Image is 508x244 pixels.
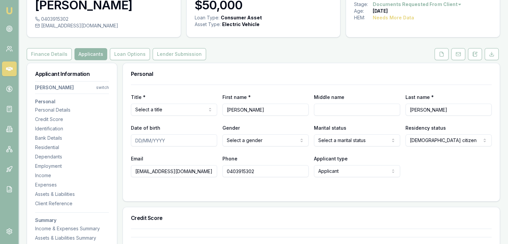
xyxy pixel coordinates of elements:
[373,1,462,8] button: Documents Requested From Client
[314,156,348,161] label: Applicant type
[373,8,388,14] div: [DATE]
[35,71,109,77] h3: Applicant Information
[35,200,109,207] div: Client Reference
[222,94,251,100] label: First name *
[35,163,109,169] div: Employment
[131,125,160,131] label: Date of birth
[222,156,237,161] label: Phone
[314,94,344,100] label: Middle name
[96,85,109,90] div: switch
[35,191,109,198] div: Assets & Liabilities
[35,107,109,113] div: Personal Details
[35,144,109,151] div: Residential
[35,235,109,241] div: Assets & Liabilities Summary
[405,125,446,131] label: Residency status
[74,48,107,60] button: Applicants
[35,99,109,104] h3: Personal
[35,135,109,141] div: Bank Details
[35,153,109,160] div: Dependants
[354,1,373,8] div: Stage:
[131,215,492,221] h3: Credit Score
[131,94,146,100] label: Title *
[35,181,109,188] div: Expenses
[35,172,109,179] div: Income
[153,48,206,60] button: Lender Submission
[222,165,309,177] input: 0431 234 567
[195,21,221,28] div: Asset Type :
[195,14,219,21] div: Loan Type:
[373,14,414,21] div: Needs More Data
[131,134,217,146] input: DD/MM/YYYY
[35,116,109,123] div: Credit Score
[73,48,109,60] a: Applicants
[109,48,151,60] a: Loan Options
[27,48,72,60] button: Finance Details
[221,14,262,21] div: Consumer Asset
[35,22,173,29] div: [EMAIL_ADDRESS][DOMAIN_NAME]
[35,125,109,132] div: Identification
[27,48,73,60] a: Finance Details
[151,48,207,60] a: Lender Submission
[5,7,13,15] img: emu-icon-u.png
[222,21,260,28] div: Electric Vehicle
[35,225,109,232] div: Income & Expenses Summary
[131,156,143,161] label: Email
[354,8,373,14] div: Age:
[35,16,173,22] div: 0403915302
[314,125,346,131] label: Marital status
[405,94,434,100] label: Last name *
[222,125,240,131] label: Gender
[35,218,109,223] h3: Summary
[354,14,373,21] div: HEM:
[131,71,492,77] h3: Personal
[35,84,74,91] div: [PERSON_NAME]
[110,48,150,60] button: Loan Options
